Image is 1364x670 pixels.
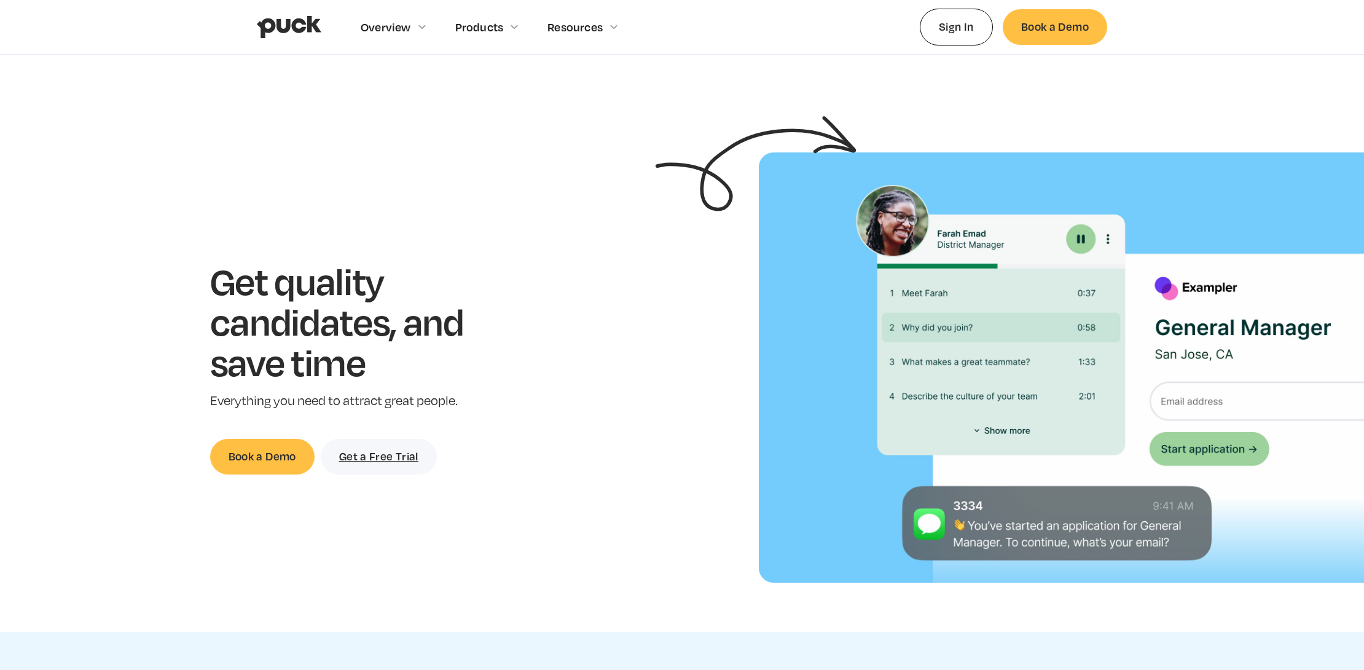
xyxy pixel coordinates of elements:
div: Products [455,20,504,34]
a: Get a Free Trial [321,439,437,474]
a: Book a Demo [1003,9,1107,44]
div: Overview [361,20,411,34]
div: Resources [547,20,603,34]
h1: Get quality candidates, and save time [210,261,502,382]
p: Everything you need to attract great people. [210,392,502,410]
a: Sign In [920,9,993,45]
a: Book a Demo [210,439,315,474]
